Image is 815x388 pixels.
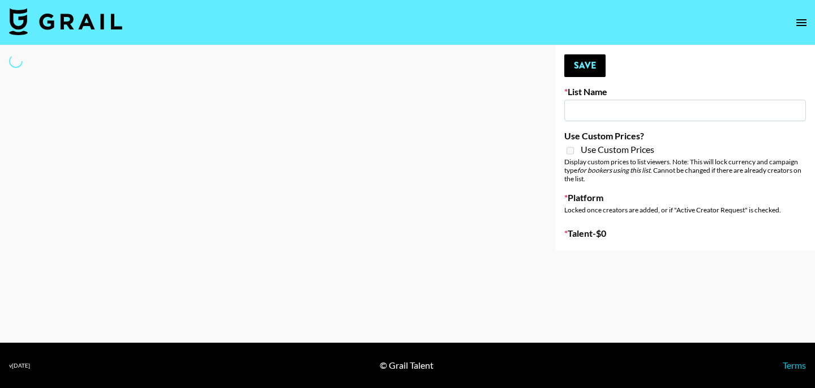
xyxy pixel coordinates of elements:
[564,130,806,142] label: Use Custom Prices?
[380,360,434,371] div: © Grail Talent
[9,362,30,369] div: v [DATE]
[564,206,806,214] div: Locked once creators are added, or if "Active Creator Request" is checked.
[564,228,806,239] label: Talent - $ 0
[564,192,806,203] label: Platform
[9,8,122,35] img: Grail Talent
[577,166,650,174] em: for bookers using this list
[790,11,813,34] button: open drawer
[564,54,606,77] button: Save
[581,144,654,155] span: Use Custom Prices
[564,157,806,183] div: Display custom prices to list viewers. Note: This will lock currency and campaign type . Cannot b...
[564,86,806,97] label: List Name
[783,360,806,370] a: Terms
